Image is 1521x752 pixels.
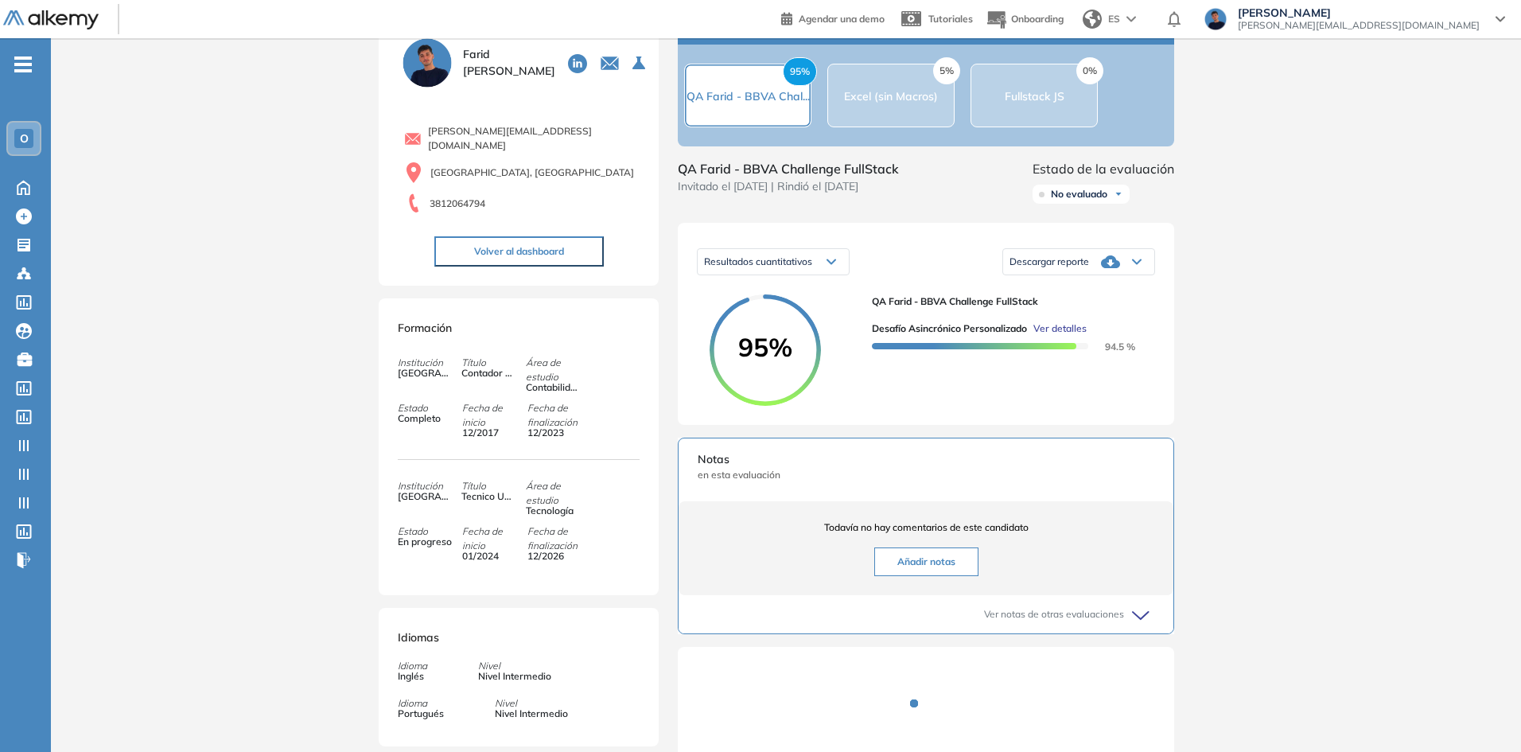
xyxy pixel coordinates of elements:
[398,630,439,645] span: Idiomas
[1238,6,1480,19] span: [PERSON_NAME]
[678,178,899,195] span: Invitado el [DATE] | Rindió el [DATE]
[495,696,568,711] span: Nivel
[1076,57,1103,84] span: 0%
[984,607,1124,621] span: Ver notas de otras evaluaciones
[527,549,582,563] span: 12/2026
[461,366,515,380] span: Contador Publico
[1083,10,1102,29] img: world
[986,2,1064,37] button: Onboarding
[398,356,461,370] span: Institución
[1033,321,1087,336] span: Ver detalles
[928,13,973,25] span: Tutoriales
[398,669,427,684] span: Inglés
[463,46,555,80] span: Farid [PERSON_NAME]
[933,57,960,84] span: 5%
[398,33,457,92] img: PROFILE_MENU_LOGO_USER
[398,479,461,493] span: Institución
[398,489,452,504] span: [GEOGRAPHIC_DATA]
[398,707,444,721] span: Portugués
[462,401,526,430] span: Fecha de inicio
[1238,19,1480,32] span: [PERSON_NAME][EMAIL_ADDRESS][DOMAIN_NAME]
[527,524,591,553] span: Fecha de finalización
[698,451,1154,468] span: Notas
[1011,13,1064,25] span: Onboarding
[1033,159,1174,178] span: Estado de la evaluación
[398,535,452,549] span: En progreso
[428,124,640,153] span: [PERSON_NAME][EMAIL_ADDRESS][DOMAIN_NAME]
[527,426,582,440] span: 12/2023
[1086,341,1135,353] span: 94.5 %
[434,236,604,267] button: Volver al dashboard
[430,197,485,211] span: 3812064794
[430,166,634,180] span: [GEOGRAPHIC_DATA], [GEOGRAPHIC_DATA]
[398,411,452,426] span: Completo
[526,380,580,395] span: Contabilidad
[398,524,461,539] span: Estado
[14,63,32,66] i: -
[872,294,1142,309] span: QA Farid - BBVA Challenge FullStack
[398,366,452,380] span: [GEOGRAPHIC_DATA]
[698,520,1154,535] span: Todavía no hay comentarios de este candidato
[461,356,525,370] span: Título
[844,89,938,103] span: Excel (sin Macros)
[783,57,817,86] span: 95%
[526,356,589,384] span: Área de estudio
[398,401,461,415] span: Estado
[398,321,452,335] span: Formación
[872,321,1027,336] span: Desafío Asincrónico personalizado
[1005,89,1064,103] span: Fullstack JS
[698,468,1154,482] span: en esta evaluación
[1027,321,1087,336] button: Ver detalles
[462,524,526,553] span: Fecha de inicio
[495,707,568,721] span: Nivel Intermedio
[462,549,516,563] span: 01/2024
[461,489,515,504] span: Tecnico Universitario en Tecnologia
[1108,12,1120,26] span: ES
[462,426,516,440] span: 12/2017
[3,10,99,30] img: Logo
[478,659,551,673] span: Nivel
[478,669,551,684] span: Nivel Intermedio
[874,547,978,576] button: Añadir notas
[1009,255,1089,268] span: Descargar reporte
[704,255,812,267] span: Resultados cuantitativos
[1114,189,1123,199] img: Ícono de flecha
[1051,188,1107,201] span: No evaluado
[461,479,525,493] span: Título
[687,89,810,103] span: QA Farid - BBVA Chal...
[526,479,589,508] span: Área de estudio
[710,334,821,360] span: 95%
[526,504,580,518] span: Tecnología
[527,401,591,430] span: Fecha de finalización
[398,696,444,711] span: Idioma
[20,132,29,145] span: O
[678,159,899,178] span: QA Farid - BBVA Challenge FullStack
[781,8,885,27] a: Agendar una demo
[398,659,427,673] span: Idioma
[799,13,885,25] span: Agendar una demo
[1126,16,1136,22] img: arrow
